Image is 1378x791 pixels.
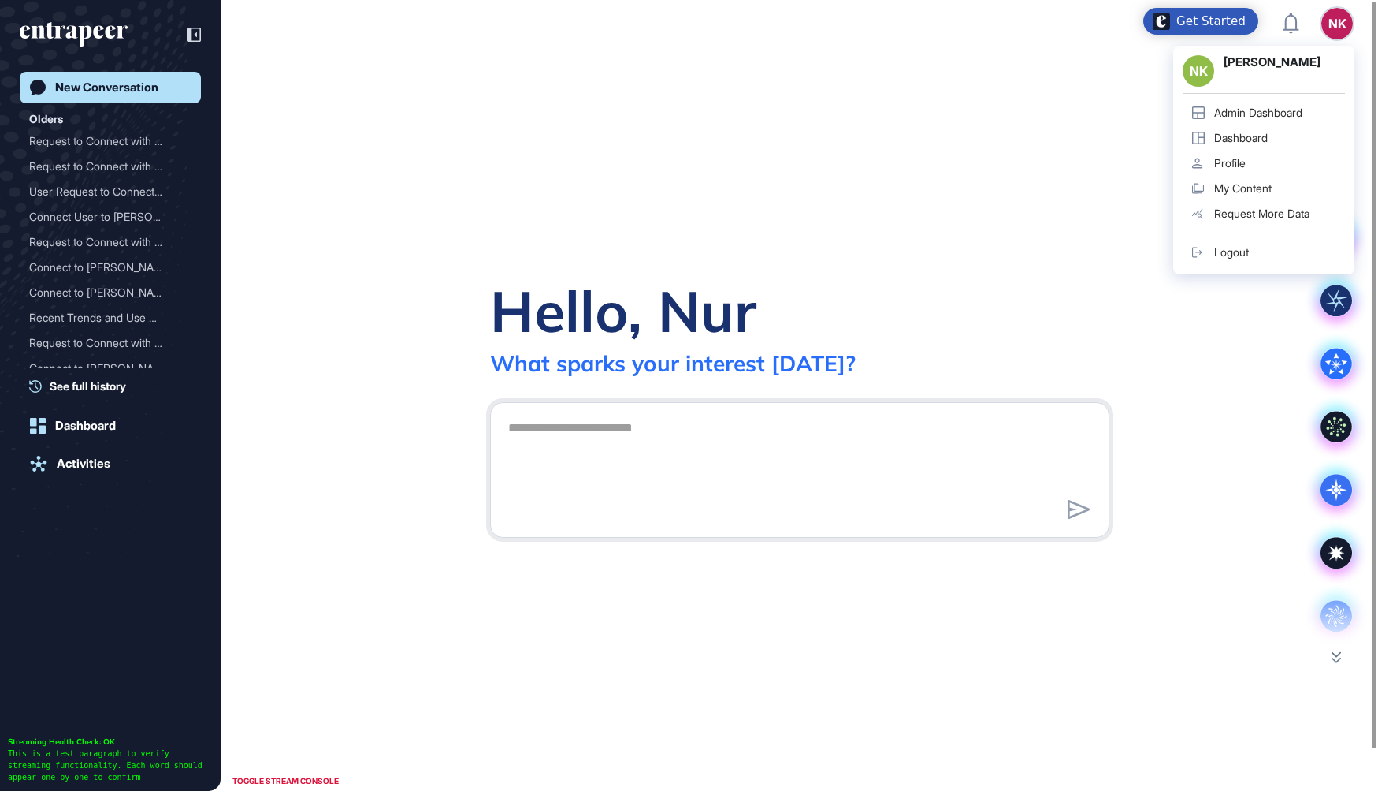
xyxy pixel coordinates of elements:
[490,349,856,377] div: What sparks your interest [DATE]?
[29,179,179,204] div: User Request to Connect w...
[29,280,179,305] div: Connect to [PERSON_NAME]
[29,204,191,229] div: Connect User to Reese
[29,129,179,154] div: Request to Connect with R...
[29,330,191,356] div: Request to Connect with Reese
[29,110,63,129] div: Olders
[29,330,179,356] div: Request to Connect with R...
[29,356,191,381] div: Connect to Reese
[490,275,756,346] div: Hello, Nur
[29,378,201,394] a: See full history
[20,410,201,442] a: Dashboard
[57,457,110,471] div: Activities
[1143,8,1258,35] div: Open Get Started checklist
[29,129,191,154] div: Request to Connect with Reese
[1176,13,1246,29] div: Get Started
[29,255,179,280] div: Connect to [PERSON_NAME]
[55,419,116,433] div: Dashboard
[29,280,191,305] div: Connect to Reese
[29,229,179,255] div: Request to Connect with R...
[55,80,158,95] div: New Conversation
[228,771,343,791] div: TOGGLE STREAM CONSOLE
[29,154,179,179] div: Request to Connect with R...
[1321,8,1353,39] button: NK
[29,305,179,330] div: Recent Trends and Use Cas...
[29,179,191,204] div: User Request to Connect with Reese
[20,22,128,47] div: entrapeer-logo
[50,378,126,394] span: See full history
[29,255,191,280] div: Connect to Reese
[1153,13,1170,30] img: launcher-image-alternative-text
[29,154,191,179] div: Request to Connect with Reese
[29,204,179,229] div: Connect User to [PERSON_NAME]
[20,72,201,103] a: New Conversation
[29,305,191,330] div: Recent Trends and Use Cases in Human-AI Interaction for Health Systems and Habit Formation
[29,356,179,381] div: Connect to [PERSON_NAME]
[20,448,201,479] a: Activities
[29,229,191,255] div: Request to Connect with Reese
